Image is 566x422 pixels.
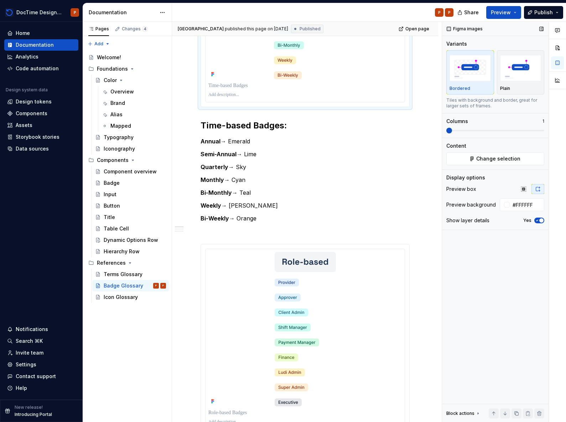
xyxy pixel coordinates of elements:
div: P [438,10,441,15]
button: Notifications [4,324,78,335]
a: Brand [99,97,169,109]
span: Preview [491,9,511,16]
strong: Bi-Monthly [201,189,232,196]
p: → [PERSON_NAME] [201,201,410,210]
div: P [162,282,164,289]
a: Storybook stories [4,131,78,143]
button: placeholderBordered [446,50,494,95]
div: References [97,259,126,266]
a: Invite team [4,347,78,359]
a: Component overview [92,166,169,177]
p: Bordered [450,86,470,91]
a: Assets [4,120,78,131]
div: Component overview [104,168,157,175]
a: Overview [99,86,169,97]
a: Typography [92,132,169,143]
div: Terms Glossary [104,271,142,278]
strong: Weekly [201,202,221,209]
a: Analytics [4,51,78,62]
p: → Lime [201,150,410,158]
div: Block actions [446,411,474,416]
a: Documentation [4,39,78,51]
a: Data sources [4,143,78,154]
span: Open page [405,26,429,32]
div: Display options [446,174,485,181]
label: Yes [523,218,531,223]
p: → Cyan [201,176,410,184]
div: Typography [104,134,134,141]
div: Icon Glossary [104,294,138,301]
span: Add [94,41,103,47]
div: P [74,10,76,15]
div: Variants [446,40,467,47]
span: Publish [534,9,553,16]
img: placeholder [450,55,491,81]
a: Welcome! [85,52,169,63]
p: Introducing Portal [15,412,52,417]
div: Components [85,154,169,166]
div: Mapped [110,122,131,129]
div: Preview box [446,185,476,193]
a: Icon Glossary [92,291,169,303]
p: 1 [542,118,544,124]
div: Badge Glossary [104,282,143,289]
a: Home [4,27,78,39]
div: Table Cell [104,225,129,232]
span: Share [464,9,479,16]
div: Invite team [16,349,43,356]
a: Hierarchy Row [92,246,169,257]
div: Color [104,77,117,84]
div: Content [446,142,466,149]
div: published this page on [DATE] [225,26,288,32]
strong: Quarterly [201,163,228,171]
a: Alias [99,109,169,120]
a: Button [92,200,169,212]
div: Assets [16,122,32,129]
a: Table Cell [92,223,169,234]
div: Code automation [16,65,59,72]
p: → Emerald [201,137,410,146]
div: Data sources [16,145,49,152]
div: P [155,282,157,289]
strong: Annual [201,138,220,145]
div: Block actions [446,408,481,418]
div: Design tokens [16,98,52,105]
span: 4 [142,26,148,32]
div: Help [16,385,27,392]
div: Analytics [16,53,38,60]
div: Storybook stories [16,133,59,141]
span: Change selection [476,155,520,162]
button: Change selection [446,152,544,165]
div: Tiles with background and border, great for larger sets of frames. [446,97,544,109]
div: Settings [16,361,36,368]
strong: Semi-Annual [201,151,237,158]
div: DocTime Design System [16,9,62,16]
span: Published [300,26,321,32]
a: Color [92,75,169,86]
div: Title [104,214,115,221]
button: Help [4,382,78,394]
a: Terms Glossary [92,269,169,280]
div: Overview [110,88,134,95]
button: Add [85,39,112,49]
div: Dynamic Options Row [104,237,158,244]
a: Badge [92,177,169,189]
p: → Sky [201,163,410,171]
div: Documentation [89,9,156,16]
h2: Time-based Badges: [201,120,410,131]
button: Search ⌘K [4,335,78,347]
div: Documentation [16,41,54,49]
button: DocTime Design SystemP [1,5,81,20]
img: 90418a54-4231-473e-b32d-b3dd03b28af1.png [5,8,14,17]
div: Foundations [85,63,169,75]
div: Preview background [446,201,496,208]
a: Mapped [99,120,169,132]
button: Contact support [4,371,78,382]
div: Welcome! [97,54,121,61]
button: placeholderPlain [497,50,545,95]
div: Foundations [97,65,128,72]
a: Settings [4,359,78,370]
span: [GEOGRAPHIC_DATA] [178,26,224,32]
div: Input [104,191,116,198]
div: Show layer details [446,217,489,224]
